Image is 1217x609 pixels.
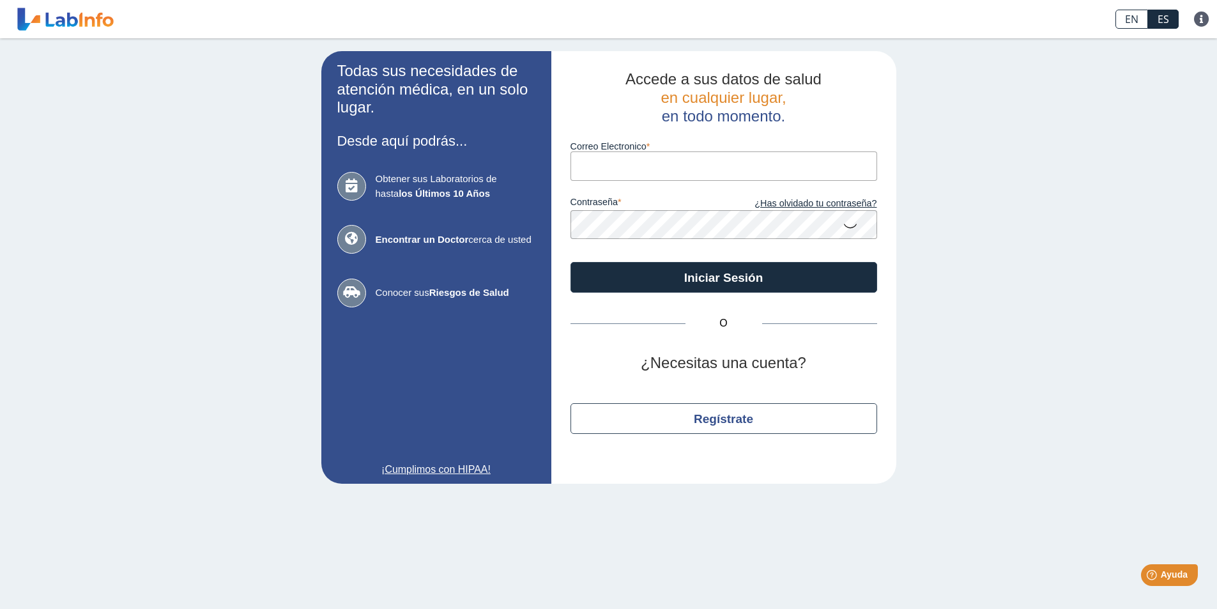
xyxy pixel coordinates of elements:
[376,172,535,201] span: Obtener sus Laboratorios de hasta
[1115,10,1148,29] a: EN
[570,403,877,434] button: Regístrate
[570,354,877,373] h2: ¿Necesitas una cuenta?
[1148,10,1179,29] a: ES
[685,316,762,331] span: O
[570,197,724,211] label: contraseña
[376,233,535,247] span: cerca de usted
[625,70,822,88] span: Accede a sus datos de salud
[570,141,877,151] label: Correo Electronico
[1103,559,1203,595] iframe: Help widget launcher
[399,188,490,199] b: los Últimos 10 Años
[570,262,877,293] button: Iniciar Sesión
[662,107,785,125] span: en todo momento.
[661,89,786,106] span: en cualquier lugar,
[429,287,509,298] b: Riesgos de Salud
[724,197,877,211] a: ¿Has olvidado tu contraseña?
[337,462,535,477] a: ¡Cumplimos con HIPAA!
[337,133,535,149] h3: Desde aquí podrás...
[376,286,535,300] span: Conocer sus
[337,62,535,117] h2: Todas sus necesidades de atención médica, en un solo lugar.
[376,234,469,245] b: Encontrar un Doctor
